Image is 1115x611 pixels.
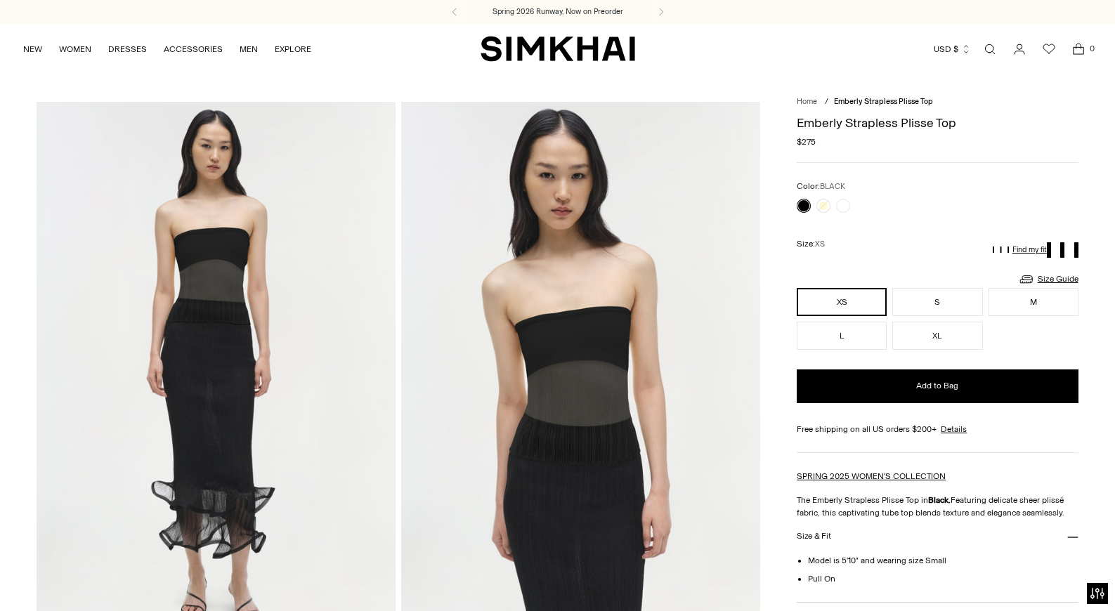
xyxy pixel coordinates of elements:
a: DRESSES [108,34,147,65]
li: Model is 5'10" and wearing size Small [808,554,1078,567]
a: Open search modal [976,35,1004,63]
a: ACCESSORIES [164,34,223,65]
nav: breadcrumbs [797,96,1078,108]
button: Add to Bag [797,369,1078,403]
button: L [797,322,887,350]
li: Pull On [808,572,1078,585]
a: MEN [240,34,258,65]
a: Open cart modal [1064,35,1093,63]
a: SIMKHAI [481,35,635,63]
label: Color: [797,180,845,193]
a: NEW [23,34,42,65]
span: Emberly Strapless Plisse Top [834,97,933,106]
span: $275 [797,136,816,148]
button: XS [797,288,887,316]
a: Go to the account page [1005,35,1034,63]
a: Home [797,97,817,106]
button: S [892,288,982,316]
button: XL [892,322,982,350]
div: Free shipping on all US orders $200+ [797,423,1078,435]
a: Size Guide [1018,270,1078,288]
a: Details [941,423,967,435]
a: Wishlist [1035,35,1063,63]
div: / [825,96,828,108]
button: USD $ [934,34,971,65]
span: 0 [1085,42,1098,55]
strong: Black. [928,495,951,505]
a: SPRING 2025 WOMEN'S COLLECTION [797,471,946,481]
span: Add to Bag [916,380,958,392]
button: M [989,288,1078,316]
p: The Emberly Strapless Plisse Top in Featuring delicate sheer plissé fabric, this captivating tube... [797,494,1078,519]
h1: Emberly Strapless Plisse Top [797,117,1078,129]
span: XS [815,239,825,249]
label: Size: [797,237,825,251]
a: WOMEN [59,34,91,65]
button: Size & Fit [797,519,1078,555]
span: BLACK [820,182,845,191]
h3: Size & Fit [797,532,830,541]
a: Spring 2026 Runway, Now on Preorder [493,6,623,18]
a: EXPLORE [275,34,311,65]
